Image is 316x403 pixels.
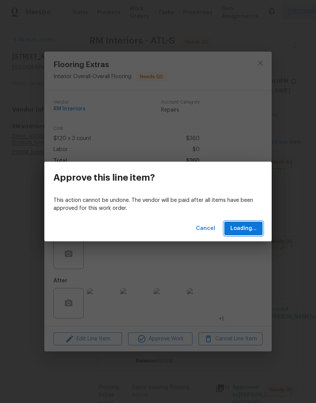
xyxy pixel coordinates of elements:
p: This action cannot be undone. The vendor will be paid after all items have been approved for this... [53,197,263,213]
span: Loading... [230,224,257,233]
h3: Approve this line item? [53,172,155,183]
span: Cancel [196,224,215,233]
button: Cancel [193,222,218,236]
button: Loading... [224,222,263,236]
